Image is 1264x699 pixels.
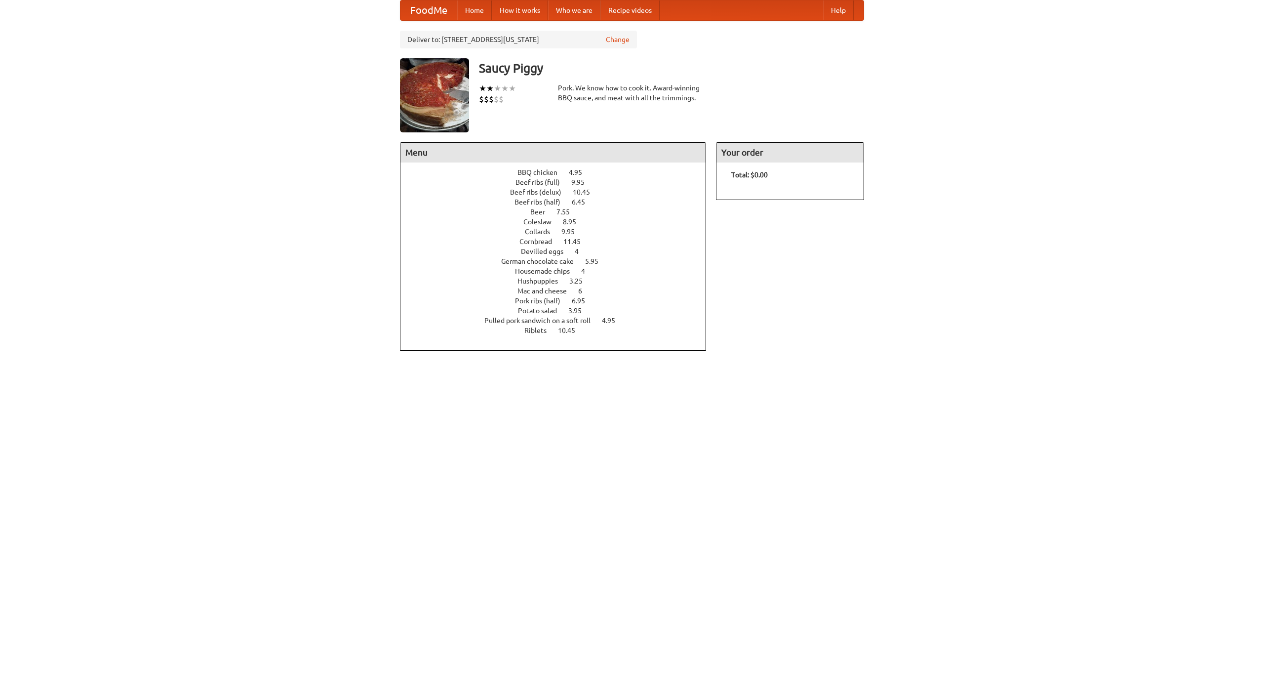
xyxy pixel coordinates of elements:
a: Pork ribs (half) 6.95 [515,297,603,305]
span: 10.45 [573,188,600,196]
a: Pulled pork sandwich on a soft roll 4.95 [484,317,633,325]
li: $ [484,94,489,105]
span: 7.55 [556,208,580,216]
span: Potato salad [518,307,567,315]
span: 11.45 [563,238,591,246]
span: Hushpuppies [517,277,568,285]
a: Help [823,0,854,20]
h4: Menu [400,143,706,163]
div: Pork. We know how to cook it. Award-winning BBQ sauce, and meat with all the trimmings. [558,83,706,103]
span: 5.95 [585,257,608,265]
span: 9.95 [561,228,585,236]
span: 6 [578,287,592,295]
span: 4.95 [602,317,625,325]
a: Recipe videos [600,0,660,20]
span: 10.45 [558,327,585,334]
span: 6.95 [572,297,595,305]
span: 3.95 [568,307,592,315]
span: 4 [575,247,589,255]
span: Riblets [524,327,556,334]
li: ★ [509,83,516,94]
span: Collards [525,228,560,236]
a: Change [606,35,630,44]
span: Pulled pork sandwich on a soft roll [484,317,600,325]
span: Beer [530,208,555,216]
a: Beef ribs (half) 6.45 [514,198,603,206]
span: 4 [581,267,595,275]
h3: Saucy Piggy [479,58,864,78]
span: BBQ chicken [517,168,567,176]
span: Pork ribs (half) [515,297,570,305]
a: Riblets 10.45 [524,327,593,334]
a: Cornbread 11.45 [519,238,599,246]
a: FoodMe [400,0,457,20]
a: Mac and cheese 6 [517,287,600,295]
a: German chocolate cake 5.95 [501,257,617,265]
a: Who we are [548,0,600,20]
span: 9.95 [571,178,594,186]
a: Potato salad 3.95 [518,307,600,315]
a: Devilled eggs 4 [521,247,597,255]
span: 8.95 [563,218,586,226]
li: ★ [494,83,501,94]
span: Coleslaw [523,218,561,226]
span: German chocolate cake [501,257,584,265]
span: Beef ribs (half) [514,198,570,206]
li: ★ [486,83,494,94]
a: Collards 9.95 [525,228,593,236]
div: Deliver to: [STREET_ADDRESS][US_STATE] [400,31,637,48]
span: Cornbread [519,238,562,246]
span: Devilled eggs [521,247,573,255]
li: $ [499,94,504,105]
li: ★ [479,83,486,94]
a: Coleslaw 8.95 [523,218,594,226]
li: ★ [501,83,509,94]
a: How it works [492,0,548,20]
img: angular.jpg [400,58,469,132]
li: $ [479,94,484,105]
a: Housemade chips 4 [515,267,603,275]
span: 3.25 [569,277,592,285]
li: $ [494,94,499,105]
span: 6.45 [572,198,595,206]
a: Hushpuppies 3.25 [517,277,601,285]
a: Beer 7.55 [530,208,588,216]
a: Beef ribs (full) 9.95 [515,178,603,186]
a: Home [457,0,492,20]
span: Beef ribs (delux) [510,188,571,196]
span: Housemade chips [515,267,580,275]
a: Beef ribs (delux) 10.45 [510,188,608,196]
span: 4.95 [569,168,592,176]
b: Total: $0.00 [731,171,768,179]
span: Beef ribs (full) [515,178,570,186]
span: Mac and cheese [517,287,577,295]
h4: Your order [716,143,864,163]
a: BBQ chicken 4.95 [517,168,600,176]
li: $ [489,94,494,105]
